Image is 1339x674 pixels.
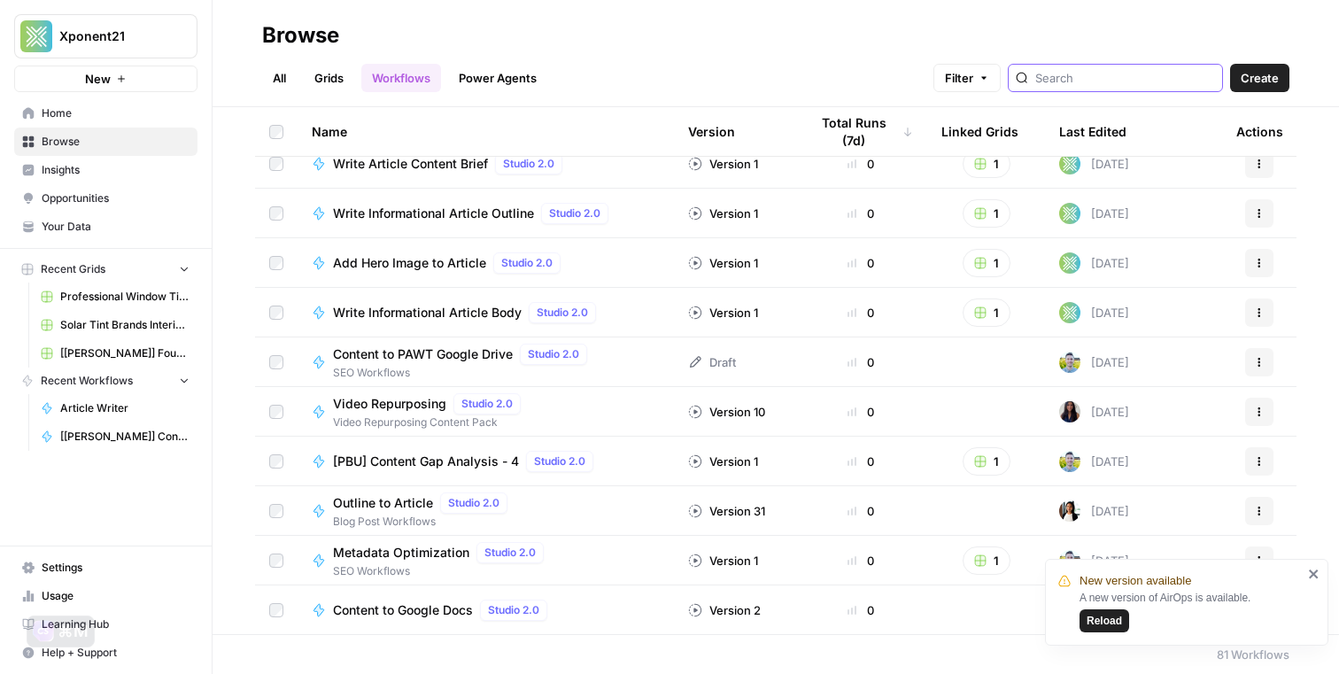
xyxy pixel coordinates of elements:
[688,107,735,156] div: Version
[312,107,660,156] div: Name
[14,368,197,394] button: Recent Workflows
[688,254,758,272] div: Version 1
[42,219,190,235] span: Your Data
[312,451,660,472] a: [PBU] Content Gap Analysis - 4Studio 2.0
[688,601,761,619] div: Version 2
[20,20,52,52] img: Xponent21 Logo
[1059,500,1080,522] img: xqjo96fmx1yk2e67jao8cdkou4un
[85,70,111,88] span: New
[312,393,660,430] a: Video RepurposingStudio 2.0Video Repurposing Content Pack
[809,107,913,156] div: Total Runs (7d)
[33,422,197,451] a: [[PERSON_NAME]] Content to Google Docs
[809,552,913,569] div: 0
[1059,352,1129,373] div: [DATE]
[809,304,913,322] div: 0
[809,502,913,520] div: 0
[33,394,197,422] a: Article Writer
[333,563,551,579] span: SEO Workflows
[42,616,190,632] span: Learning Hub
[14,610,197,639] a: Learning Hub
[688,403,765,421] div: Version 10
[59,27,166,45] span: Xponent21
[1217,646,1289,663] div: 81 Workflows
[1059,302,1129,323] div: [DATE]
[42,105,190,121] span: Home
[333,155,488,173] span: Write Article Content Brief
[1059,352,1080,373] img: 7o9iy2kmmc4gt2vlcbjqaas6vz7k
[14,184,197,213] a: Opportunities
[1080,572,1191,590] span: New version available
[809,155,913,173] div: 0
[14,99,197,128] a: Home
[14,14,197,58] button: Workspace: Xponent21
[963,150,1010,178] button: 1
[688,353,736,371] div: Draft
[809,453,913,470] div: 0
[1059,153,1080,174] img: i2puuukf6121c411q0l1csbuv6u4
[1059,153,1129,174] div: [DATE]
[333,453,519,470] span: [PBU] Content Gap Analysis - 4
[14,582,197,610] a: Usage
[60,345,190,361] span: [[PERSON_NAME]] Fountain of You MD
[333,414,528,430] span: Video Repurposing Content Pack
[688,304,758,322] div: Version 1
[58,623,89,640] div: ⌘M
[1059,203,1080,224] img: i2puuukf6121c411q0l1csbuv6u4
[333,544,469,562] span: Metadata Optimization
[488,602,539,618] span: Studio 2.0
[534,453,585,469] span: Studio 2.0
[688,155,758,173] div: Version 1
[33,311,197,339] a: Solar Tint Brands Interior Page Content
[14,554,197,582] a: Settings
[963,546,1010,575] button: 1
[333,254,486,272] span: Add Hero Image to Article
[14,156,197,184] a: Insights
[448,495,499,511] span: Studio 2.0
[963,199,1010,228] button: 1
[688,453,758,470] div: Version 1
[1059,401,1129,422] div: [DATE]
[1059,500,1129,522] div: [DATE]
[1059,203,1129,224] div: [DATE]
[60,317,190,333] span: Solar Tint Brands Interior Page Content
[14,256,197,283] button: Recent Grids
[1059,451,1129,472] div: [DATE]
[448,64,547,92] a: Power Agents
[1059,401,1080,422] img: rox323kbkgutb4wcij4krxobkpon
[304,64,354,92] a: Grids
[1087,613,1122,629] span: Reload
[1308,567,1320,581] button: close
[484,545,536,561] span: Studio 2.0
[1059,252,1080,274] img: i2puuukf6121c411q0l1csbuv6u4
[312,153,660,174] a: Write Article Content BriefStudio 2.0
[1059,451,1080,472] img: 7o9iy2kmmc4gt2vlcbjqaas6vz7k
[312,252,660,274] a: Add Hero Image to ArticleStudio 2.0
[1080,590,1303,632] div: A new version of AirOps is available.
[14,213,197,241] a: Your Data
[688,205,758,222] div: Version 1
[42,560,190,576] span: Settings
[1236,107,1283,156] div: Actions
[809,353,913,371] div: 0
[33,339,197,368] a: [[PERSON_NAME]] Fountain of You MD
[312,542,660,579] a: Metadata OptimizationStudio 2.0SEO Workflows
[503,156,554,172] span: Studio 2.0
[688,552,758,569] div: Version 1
[1059,550,1080,571] img: 7o9iy2kmmc4gt2vlcbjqaas6vz7k
[60,429,190,445] span: [[PERSON_NAME]] Content to Google Docs
[945,69,973,87] span: Filter
[333,205,534,222] span: Write Informational Article Outline
[42,645,190,661] span: Help + Support
[33,283,197,311] a: Professional Window Tinting
[1059,107,1126,156] div: Last Edited
[333,494,433,512] span: Outline to Article
[809,205,913,222] div: 0
[809,254,913,272] div: 0
[941,107,1018,156] div: Linked Grids
[933,64,1001,92] button: Filter
[333,365,594,381] span: SEO Workflows
[333,304,522,322] span: Write Informational Article Body
[333,345,513,363] span: Content to PAWT Google Drive
[809,403,913,421] div: 0
[14,128,197,156] a: Browse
